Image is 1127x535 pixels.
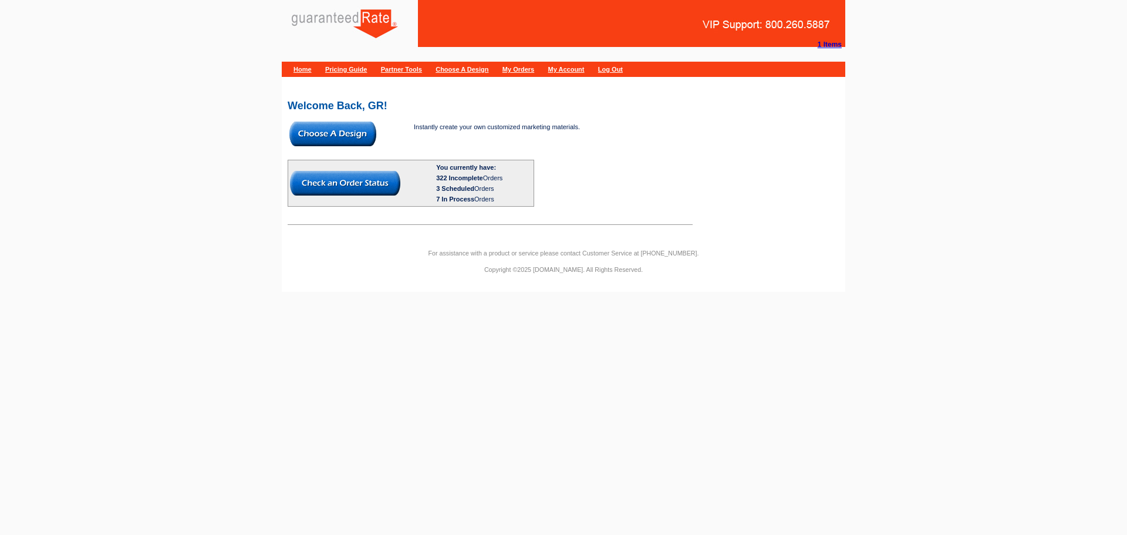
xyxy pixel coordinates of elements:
[293,66,312,73] a: Home
[414,123,580,130] span: Instantly create your own customized marketing materials.
[502,66,534,73] a: My Orders
[436,174,482,181] span: 322 Incomplete
[288,100,839,111] h2: Welcome Back, GR!
[290,171,400,196] img: button-check-order-status.gif
[436,196,474,203] span: 7 In Process
[436,164,496,171] b: You currently have:
[598,66,623,73] a: Log Out
[436,173,532,204] div: Orders Orders Orders
[548,66,585,73] a: My Account
[818,41,842,49] strong: 1 Items
[381,66,422,73] a: Partner Tools
[289,122,376,146] img: button-choose-design.gif
[436,66,488,73] a: Choose A Design
[325,66,367,73] a: Pricing Guide
[282,264,845,275] p: Copyright ©2025 [DOMAIN_NAME]. All Rights Reserved.
[282,248,845,258] p: For assistance with a product or service please contact Customer Service at [PHONE_NUMBER].
[436,185,474,192] span: 3 Scheduled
